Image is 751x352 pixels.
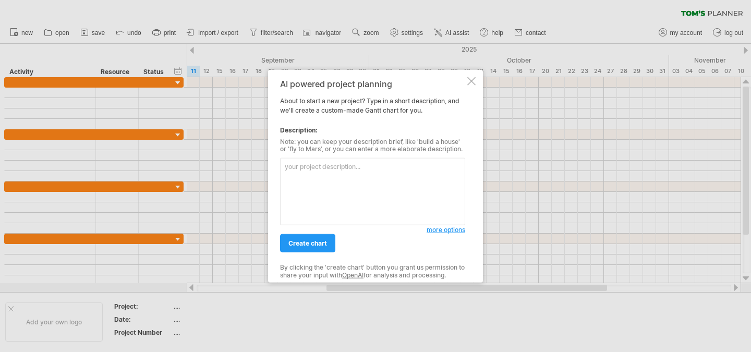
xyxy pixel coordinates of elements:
[342,271,364,278] a: OpenAI
[288,239,327,247] span: create chart
[427,225,465,235] a: more options
[280,234,335,252] a: create chart
[280,79,465,273] div: About to start a new project? Type in a short description, and we'll create a custom-made Gantt c...
[280,264,465,279] div: By clicking the 'create chart' button you grant us permission to share your input with for analys...
[280,125,465,135] div: Description:
[280,79,465,88] div: AI powered project planning
[280,138,465,153] div: Note: you can keep your description brief, like 'build a house' or 'fly to Mars', or you can ente...
[427,226,465,234] span: more options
